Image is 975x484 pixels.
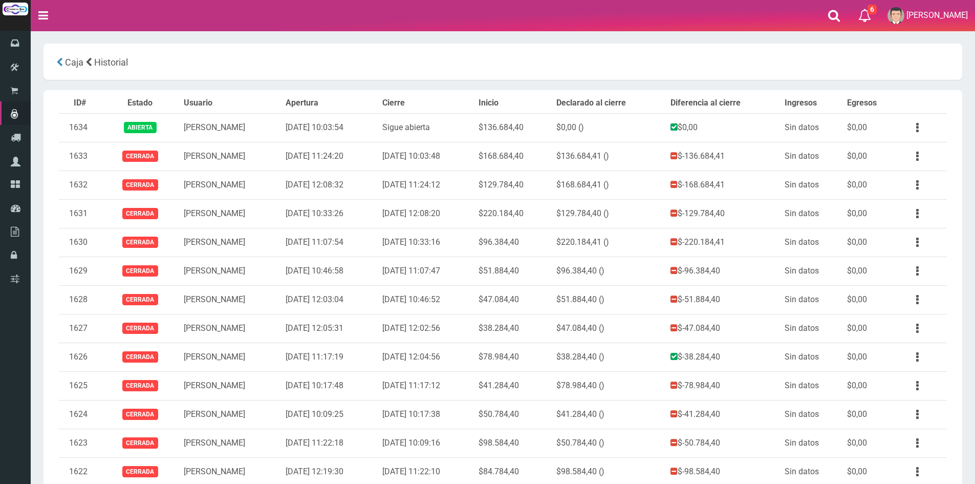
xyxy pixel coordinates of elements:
td: [DATE] 12:04:56 [378,343,475,371]
td: 1625 [59,371,101,400]
span: Caja [65,57,83,68]
td: [DATE] 12:02:56 [378,314,475,343]
td: $168.684,40 [474,142,552,171]
td: Sin datos [781,371,842,400]
td: Sin datos [781,314,842,343]
td: [DATE] 10:33:26 [281,199,378,228]
td: $0,00 [843,113,898,142]
td: $-136.684,41 [666,142,781,171]
td: [DATE] 12:05:31 [281,314,378,343]
th: Declarado al cierre [552,93,666,113]
th: ID# [59,93,101,113]
td: Sin datos [781,429,842,457]
td: [DATE] 11:07:47 [378,257,475,285]
td: $78.984,40 () [552,371,666,400]
td: [PERSON_NAME] [180,199,281,228]
td: [DATE] 10:03:54 [281,113,378,142]
td: [DATE] 11:07:54 [281,228,378,257]
td: [PERSON_NAME] [180,400,281,429]
span: 6 [868,5,877,14]
span: Cerrada [122,351,158,362]
td: [DATE] 10:09:16 [378,429,475,457]
td: $0,00 [843,343,898,371]
td: [PERSON_NAME] [180,343,281,371]
td: $96.384,40 [474,228,552,257]
td: [DATE] 12:08:32 [281,171,378,199]
th: Ingresos [781,93,842,113]
td: 1634 [59,113,101,142]
td: [DATE] 10:46:52 [378,285,475,314]
td: Sin datos [781,343,842,371]
td: $-220.184,41 [666,228,781,257]
td: Sin datos [781,228,842,257]
td: $136.684,40 [474,113,552,142]
td: $38.284,40 () [552,343,666,371]
td: [DATE] 10:17:38 [378,400,475,429]
th: Estado [101,93,180,113]
span: Cerrada [122,380,158,391]
span: Abierta [124,122,156,133]
span: Historial [94,57,128,68]
td: 1631 [59,199,101,228]
th: Diferencia al cierre [666,93,781,113]
td: 1627 [59,314,101,343]
td: 1632 [59,171,101,199]
td: $38.284,40 [474,314,552,343]
td: Sin datos [781,257,842,285]
span: Cerrada [122,437,158,448]
td: $-47.084,40 [666,314,781,343]
td: $0,00 [843,228,898,257]
img: Logo grande [3,3,28,15]
td: $50.784,40 [474,400,552,429]
td: $-50.784,40 [666,429,781,457]
th: Inicio [474,93,552,113]
td: [DATE] 10:03:48 [378,142,475,171]
td: Sin datos [781,142,842,171]
td: $0,00 [843,199,898,228]
td: $0,00 () [552,113,666,142]
td: $50.784,40 () [552,429,666,457]
td: $-129.784,40 [666,199,781,228]
td: [DATE] 11:22:18 [281,429,378,457]
td: $0,00 [843,142,898,171]
th: Apertura [281,93,378,113]
td: $96.384,40 () [552,257,666,285]
td: $0,00 [843,371,898,400]
td: [DATE] 11:24:12 [378,171,475,199]
td: 1633 [59,142,101,171]
td: [DATE] 12:03:04 [281,285,378,314]
td: $-38.284,40 [666,343,781,371]
span: Cerrada [122,323,158,333]
td: [PERSON_NAME] [180,429,281,457]
td: $47.084,40 [474,285,552,314]
td: 1629 [59,257,101,285]
td: [DATE] 10:33:16 [378,228,475,257]
td: $136.684,41 () [552,142,666,171]
td: $78.984,40 [474,343,552,371]
td: 1623 [59,429,101,457]
td: [PERSON_NAME] [180,285,281,314]
td: $41.284,40 [474,371,552,400]
span: Cerrada [122,151,158,161]
td: [PERSON_NAME] [180,113,281,142]
th: Cierre [378,93,475,113]
td: Sin datos [781,171,842,199]
td: 1624 [59,400,101,429]
td: $0,00 [843,171,898,199]
span: Cerrada [122,179,158,190]
td: [DATE] 10:46:58 [281,257,378,285]
td: $-168.684,41 [666,171,781,199]
td: [PERSON_NAME] [180,142,281,171]
td: 1626 [59,343,101,371]
td: $0,00 [843,429,898,457]
td: $0,00 [843,314,898,343]
span: Cerrada [122,409,158,419]
img: User Image [887,7,904,24]
td: [PERSON_NAME] [180,314,281,343]
td: $0,00 [843,285,898,314]
span: Cerrada [122,466,158,477]
td: [DATE] 11:17:19 [281,343,378,371]
span: Cerrada [122,208,158,219]
td: $0,00 [843,400,898,429]
td: $41.284,40 () [552,400,666,429]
